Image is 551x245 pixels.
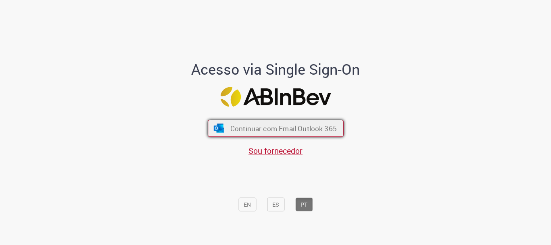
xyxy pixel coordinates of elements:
span: Continuar com Email Outlook 365 [230,124,336,133]
button: EN [238,198,256,211]
img: ícone Azure/Microsoft 360 [213,124,225,133]
button: PT [295,198,313,211]
img: Logo ABInBev [220,87,331,107]
button: ícone Azure/Microsoft 360 Continuar com Email Outlook 365 [208,120,344,137]
button: ES [267,198,284,211]
h1: Acesso via Single Sign-On [164,61,388,77]
a: Sou fornecedor [248,145,303,156]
